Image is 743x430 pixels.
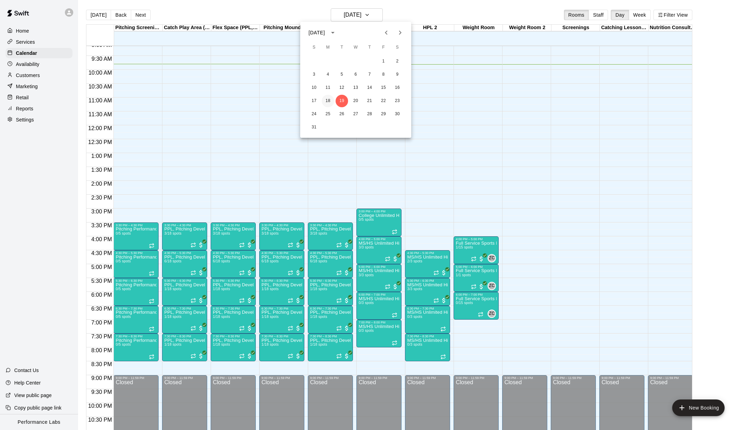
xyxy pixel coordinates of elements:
button: 15 [377,82,390,94]
button: 12 [336,82,348,94]
button: 16 [391,82,404,94]
span: Saturday [391,41,404,54]
button: calendar view is open, switch to year view [327,27,339,39]
button: 7 [363,68,376,81]
button: 27 [349,108,362,120]
button: 17 [308,95,320,107]
button: 1 [377,55,390,68]
button: Previous month [379,26,393,40]
button: 18 [322,95,334,107]
button: 4 [322,68,334,81]
button: 2 [391,55,404,68]
button: 6 [349,68,362,81]
button: 11 [322,82,334,94]
button: 26 [336,108,348,120]
span: Monday [322,41,334,54]
button: 20 [349,95,362,107]
button: 3 [308,68,320,81]
button: Next month [393,26,407,40]
button: 8 [377,68,390,81]
button: 19 [336,95,348,107]
button: 29 [377,108,390,120]
span: Friday [377,41,390,54]
button: 28 [363,108,376,120]
span: Wednesday [349,41,362,54]
button: 23 [391,95,404,107]
div: [DATE] [309,29,325,36]
span: Thursday [363,41,376,54]
button: 13 [349,82,362,94]
button: 9 [391,68,404,81]
button: 21 [363,95,376,107]
span: Tuesday [336,41,348,54]
button: 5 [336,68,348,81]
span: Sunday [308,41,320,54]
button: 14 [363,82,376,94]
button: 25 [322,108,334,120]
button: 24 [308,108,320,120]
button: 30 [391,108,404,120]
button: 31 [308,121,320,134]
button: 22 [377,95,390,107]
button: 10 [308,82,320,94]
